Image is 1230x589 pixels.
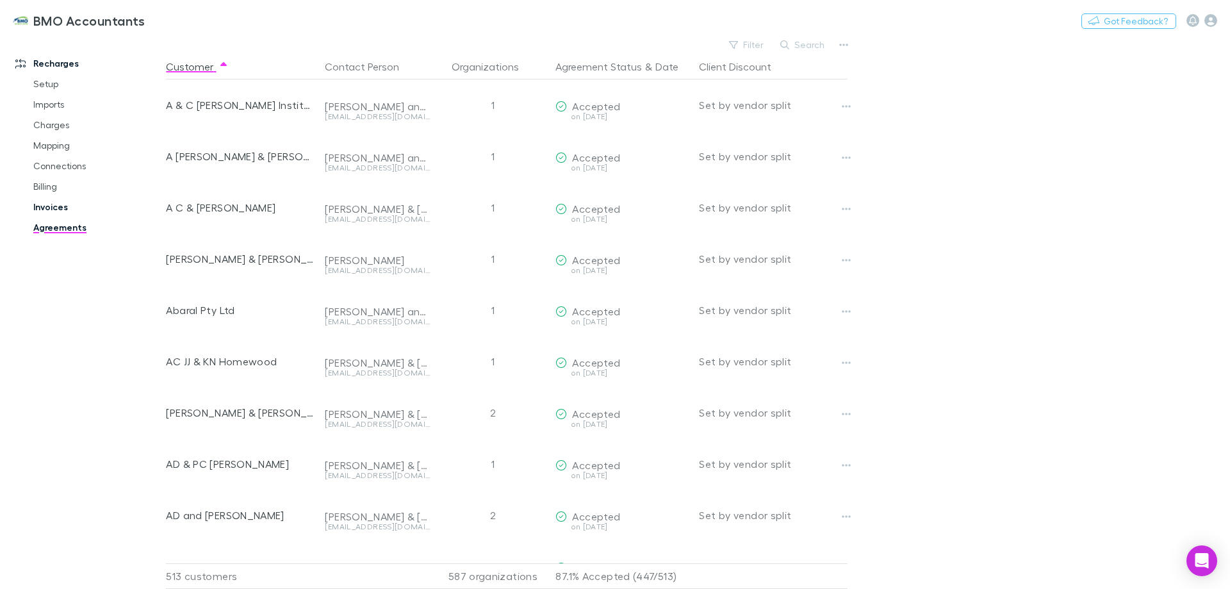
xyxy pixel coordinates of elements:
div: Set by vendor split [699,233,848,285]
div: [EMAIL_ADDRESS][DOMAIN_NAME] [325,420,430,428]
div: A [PERSON_NAME] & [PERSON_NAME] [166,131,315,182]
h3: BMO Accountants [33,13,145,28]
span: Accepted [572,151,620,163]
div: [PERSON_NAME] and [PERSON_NAME] [325,151,430,164]
div: on [DATE] [555,215,689,223]
button: Agreement Status [555,54,642,79]
div: 1 [435,336,550,387]
div: on [DATE] [555,318,689,326]
div: & [555,54,689,79]
div: Set by vendor split [699,490,848,541]
div: A C & [PERSON_NAME] [166,182,315,233]
div: A & C [PERSON_NAME] Institute of Biochemic Medicine [166,79,315,131]
div: on [DATE] [555,369,689,377]
div: on [DATE] [555,164,689,172]
div: [EMAIL_ADDRESS][DOMAIN_NAME] [325,369,430,377]
button: Got Feedback? [1081,13,1176,29]
a: Recharges [3,53,173,74]
div: [EMAIL_ADDRESS][DOMAIN_NAME] [325,472,430,479]
div: [PERSON_NAME] & [PERSON_NAME] [325,203,430,215]
div: AD and [PERSON_NAME] [166,490,315,541]
div: Set by vendor split [699,182,848,233]
div: [EMAIL_ADDRESS][DOMAIN_NAME] [325,113,430,120]
span: Accepted [572,254,620,266]
button: Filter [723,37,771,53]
div: 1 [435,438,550,490]
div: 1 [435,233,550,285]
div: [PERSON_NAME] & [PERSON_NAME] [325,510,430,523]
button: Customer [166,54,229,79]
div: 1 [435,79,550,131]
div: [PERSON_NAME] & [PERSON_NAME] [325,459,430,472]
div: [PERSON_NAME] & [PERSON_NAME] [325,356,430,369]
div: Set by vendor split [699,336,848,387]
a: BMO Accountants [5,5,153,36]
div: Set by vendor split [699,438,848,490]
div: AD & PC [PERSON_NAME] [166,438,315,490]
div: Set by vendor split [699,285,848,336]
a: Invoices [20,197,173,217]
div: on [DATE] [555,113,689,120]
div: AC JJ & KN Homewood [166,336,315,387]
div: [PERSON_NAME] and [PERSON_NAME] [325,100,430,113]
div: 2 [435,490,550,541]
div: [EMAIL_ADDRESS][DOMAIN_NAME] [325,164,430,172]
a: Charges [20,115,173,135]
button: Search [774,37,832,53]
div: on [DATE] [555,472,689,479]
a: Mapping [20,135,173,156]
img: BMO Accountants's Logo [13,13,28,28]
button: Contact Person [325,54,414,79]
span: Accepted [572,510,620,522]
div: 1 [435,131,550,182]
div: [PERSON_NAME] and [PERSON_NAME] [325,305,430,318]
div: Abaral Pty Ltd [166,285,315,336]
div: [EMAIL_ADDRESS][DOMAIN_NAME] [325,267,430,274]
a: Agreements [20,217,173,238]
div: 2 [435,387,550,438]
div: [PERSON_NAME] and [PERSON_NAME] [325,561,430,574]
div: on [DATE] [555,420,689,428]
span: Accepted [572,408,620,420]
span: Accepted [572,561,620,574]
div: Set by vendor split [699,387,848,438]
span: Accepted [572,203,620,215]
span: Accepted [572,459,620,471]
div: Set by vendor split [699,79,848,131]
div: [PERSON_NAME] & [PERSON_NAME] Family Trust [166,387,315,438]
a: Billing [20,176,173,197]
div: [EMAIL_ADDRESS][DOMAIN_NAME] [325,318,430,326]
div: 587 organizations [435,563,550,589]
div: on [DATE] [555,267,689,274]
div: 513 customers [166,563,320,589]
div: [PERSON_NAME] & [PERSON_NAME] [325,408,430,420]
button: Organizations [452,54,534,79]
a: Setup [20,74,173,94]
div: Set by vendor split [699,131,848,182]
a: Imports [20,94,173,115]
button: Client Discount [699,54,787,79]
div: on [DATE] [555,523,689,531]
div: 1 [435,285,550,336]
span: Accepted [572,305,620,317]
p: 87.1% Accepted (447/513) [555,564,689,588]
a: Connections [20,156,173,176]
button: Date [655,54,678,79]
span: Accepted [572,100,620,112]
div: [PERSON_NAME] [325,254,430,267]
div: Open Intercom Messenger [1186,545,1217,576]
div: [PERSON_NAME] & [PERSON_NAME] [166,233,315,285]
div: [EMAIL_ADDRESS][DOMAIN_NAME] [325,523,430,531]
div: 1 [435,182,550,233]
div: [EMAIL_ADDRESS][DOMAIN_NAME] [325,215,430,223]
span: Accepted [572,356,620,369]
